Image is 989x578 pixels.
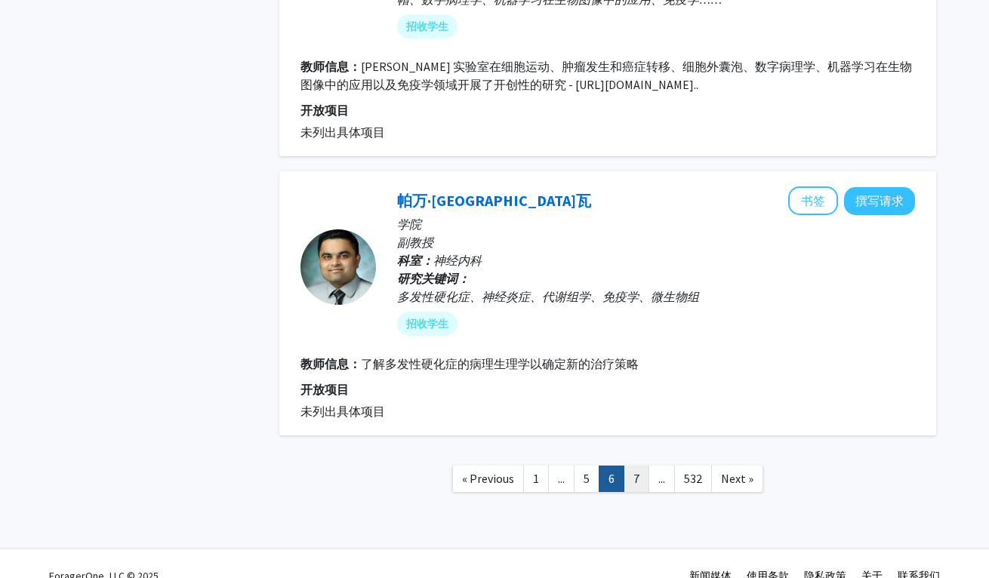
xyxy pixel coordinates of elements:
a: Previous [452,466,524,492]
font: 教师信息： [300,59,361,74]
font: 开放项目 [300,103,349,118]
span: « Previous [462,471,514,486]
font: 科室： [397,253,433,268]
font: 未列出具体项目 [300,125,385,140]
font: 开放项目 [300,382,349,397]
font: 多发性硬化症、神经炎症、代谢组学、免疫学、微生物组 [397,289,699,304]
a: 1 [523,466,549,492]
font: [PERSON_NAME] 实验室在细胞运动、肿瘤发生和癌症转移、细胞外囊泡、数字病理学、机器学习在生物图像中的应用以及免疫学领域开展了开创性的研究 - [URL][DOMAIN_NAME].. [300,59,912,92]
font: 教师信息： [300,356,361,371]
button: 将 Pavan Bhargava 添加到书签 [788,186,838,215]
font: 学院 [397,217,421,232]
font: 研究关键词： [397,271,470,286]
font: 书签 [801,193,825,208]
span: ... [558,471,565,486]
font: 招收学生 [406,317,448,331]
font: 神经内科 [433,253,482,268]
font: 招收学生 [406,20,448,33]
font: 了解多发性硬化症的病理生理学以确定新的治疗策略 [361,356,639,371]
a: 5 [574,466,599,492]
font: 未列出具体项目 [300,404,385,419]
iframe: 聊天 [11,510,64,567]
a: Next [711,466,763,492]
font: 撰写请求 [855,193,904,208]
span: ... [658,471,665,486]
font: 副教授 [397,235,433,250]
span: Next » [721,471,753,486]
button: 向 Pavan Bhargava 撰写请求 [844,187,915,215]
nav: 页面导航 [279,450,936,512]
a: 6 [599,466,624,492]
a: 帕万·[GEOGRAPHIC_DATA]瓦 [397,191,591,210]
a: 7 [624,466,649,492]
a: 532 [674,466,712,492]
